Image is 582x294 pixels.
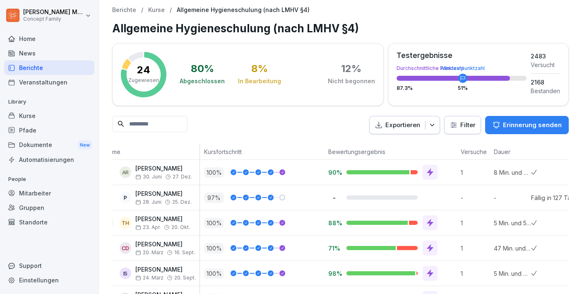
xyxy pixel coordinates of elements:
[369,116,440,135] button: Exportieren
[461,147,486,156] p: Versuche
[112,20,569,36] h1: Allgemeine Hygieneschulung (nach LMHV §4)
[78,140,92,150] div: New
[135,275,164,281] span: 24. März
[180,77,225,85] div: Abgeschlossen
[4,95,94,108] p: Library
[328,219,340,227] p: 88%
[120,242,131,254] div: CD
[251,64,268,74] div: 8 %
[135,190,192,198] p: [PERSON_NAME]
[137,65,150,75] p: 24
[4,152,94,167] a: Automatisierungen
[135,241,195,248] p: [PERSON_NAME]
[120,192,131,203] div: P
[328,77,375,85] div: Nicht begonnen
[503,120,562,130] p: Erinnerung senden
[173,174,192,180] span: 27. Dez.
[461,168,490,177] p: 1
[120,267,131,279] div: IS
[204,193,224,203] p: 97 %
[170,7,172,14] p: /
[4,75,94,89] div: Veranstaltungen
[135,224,161,230] span: 23. Apr.
[531,52,560,60] div: 2483
[4,215,94,229] a: Standorte
[450,121,476,129] div: Filter
[461,269,490,278] p: 1
[445,116,481,134] button: Filter
[148,7,165,14] a: Kurse
[4,108,94,123] a: Kurse
[531,78,560,87] div: 2168
[135,266,196,273] p: [PERSON_NAME]
[23,16,84,22] p: Concept Family
[328,147,452,156] p: Bewertungsergebnis
[4,258,94,273] div: Support
[23,9,84,16] p: [PERSON_NAME] Moraitis
[4,46,94,60] a: News
[328,194,340,202] p: -
[397,52,527,59] div: Testergebnisse
[494,147,527,156] p: Dauer
[238,77,281,85] div: In Bearbeitung
[4,200,94,215] a: Gruppen
[191,64,214,74] div: 80 %
[128,77,159,84] p: Zugewiesen
[120,166,131,178] div: AR
[141,7,143,14] p: /
[204,218,224,228] p: 100 %
[4,60,94,75] a: Berichte
[494,193,531,202] p: -
[112,7,136,14] a: Berichte
[485,116,569,134] button: Erinnerung senden
[4,137,94,153] a: DokumenteNew
[494,219,531,227] p: 5 Min. und 56 Sek.
[4,186,94,200] a: Mitarbeiter
[4,137,94,153] div: Dokumente
[494,168,531,177] p: 8 Min. und 32 Sek.
[328,244,340,252] p: 71%
[204,268,224,279] p: 100 %
[531,60,560,69] div: Versucht
[494,244,531,253] p: 47 Min. und 10 Sek.
[397,86,527,91] div: 87.3 %
[177,7,310,14] p: Allgemeine Hygieneschulung (nach LMHV §4)
[458,86,468,91] div: 51 %
[328,169,340,176] p: 90%
[204,243,224,253] p: 100 %
[204,167,224,178] p: 100 %
[531,87,560,95] div: Bestanden
[328,270,340,277] p: 98%
[171,224,190,230] span: 20. Okt.
[4,173,94,186] p: People
[204,147,320,156] p: Kursfortschritt
[174,250,195,255] span: 16. Sept.
[531,193,582,202] div: Fällig in 127 Tagen
[135,216,190,223] p: [PERSON_NAME]
[461,193,490,202] p: -
[4,273,94,287] a: Einstellungen
[461,219,490,227] p: 1
[341,64,361,74] div: 12 %
[135,165,192,172] p: [PERSON_NAME]
[120,217,131,229] div: TH
[174,275,196,281] span: 20. Sept.
[441,66,485,71] div: Mindestpunktzahl
[4,31,94,46] div: Home
[397,66,527,71] div: Durchschnittliche Punktzahl
[172,199,192,205] span: 25. Dez.
[385,120,420,130] p: Exportieren
[494,269,531,278] p: 5 Min. und 44 Sek.
[4,123,94,137] a: Pfade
